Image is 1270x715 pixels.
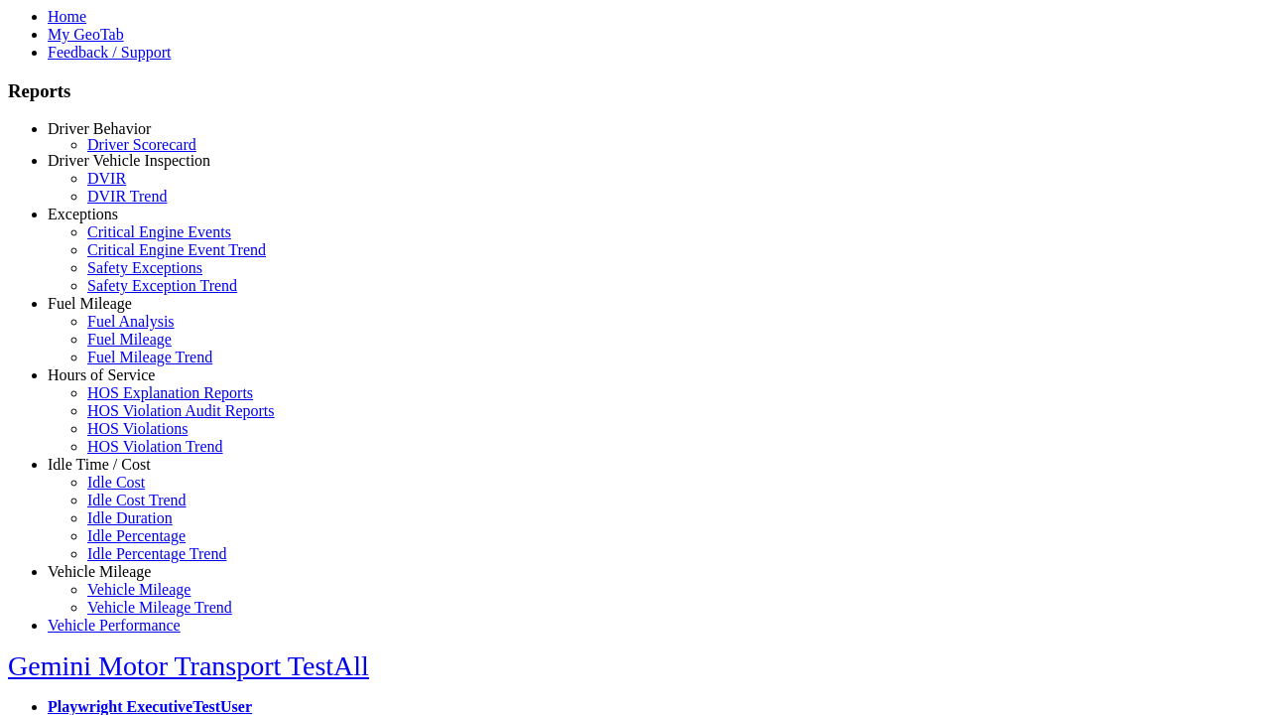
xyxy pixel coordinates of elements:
a: Fuel Mileage [87,331,172,348]
a: Exceptions [48,206,118,222]
a: Vehicle Mileage [87,581,190,598]
a: Gemini Motor Transport TestAll [8,650,369,681]
a: Playwright ExecutiveTestUser [48,698,252,715]
a: DVIR Trend [87,188,167,205]
a: Hours of Service [48,366,155,383]
a: Idle Cost [87,474,145,491]
a: Vehicle Performance [48,617,181,634]
a: Fuel Analysis [87,313,175,330]
a: My GeoTab [48,26,124,43]
h3: Reports [8,80,1262,102]
a: HOS Explanation Reports [87,384,253,401]
a: Safety Exception Trend [87,277,237,294]
a: Home [48,8,86,25]
a: Driver Behavior [48,120,151,137]
a: Driver Scorecard [87,136,196,153]
a: HOS Violation Trend [87,438,223,455]
a: Critical Engine Event Trend [87,241,266,258]
a: Critical Engine Events [87,223,231,240]
a: Idle Duration [87,509,173,526]
a: Idle Time / Cost [48,456,151,473]
a: DVIR [87,170,126,187]
a: Fuel Mileage [48,295,132,312]
a: Idle Percentage [87,527,186,544]
a: Idle Cost Trend [87,492,187,508]
a: Feedback / Support [48,44,171,61]
a: Driver Vehicle Inspection [48,152,210,169]
a: Vehicle Mileage [48,563,151,580]
a: HOS Violations [87,420,188,437]
a: HOS Violation Audit Reports [87,402,275,419]
a: Fuel Mileage Trend [87,349,212,365]
a: Idle Percentage Trend [87,545,226,562]
a: Vehicle Mileage Trend [87,599,232,616]
a: Safety Exceptions [87,259,202,276]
